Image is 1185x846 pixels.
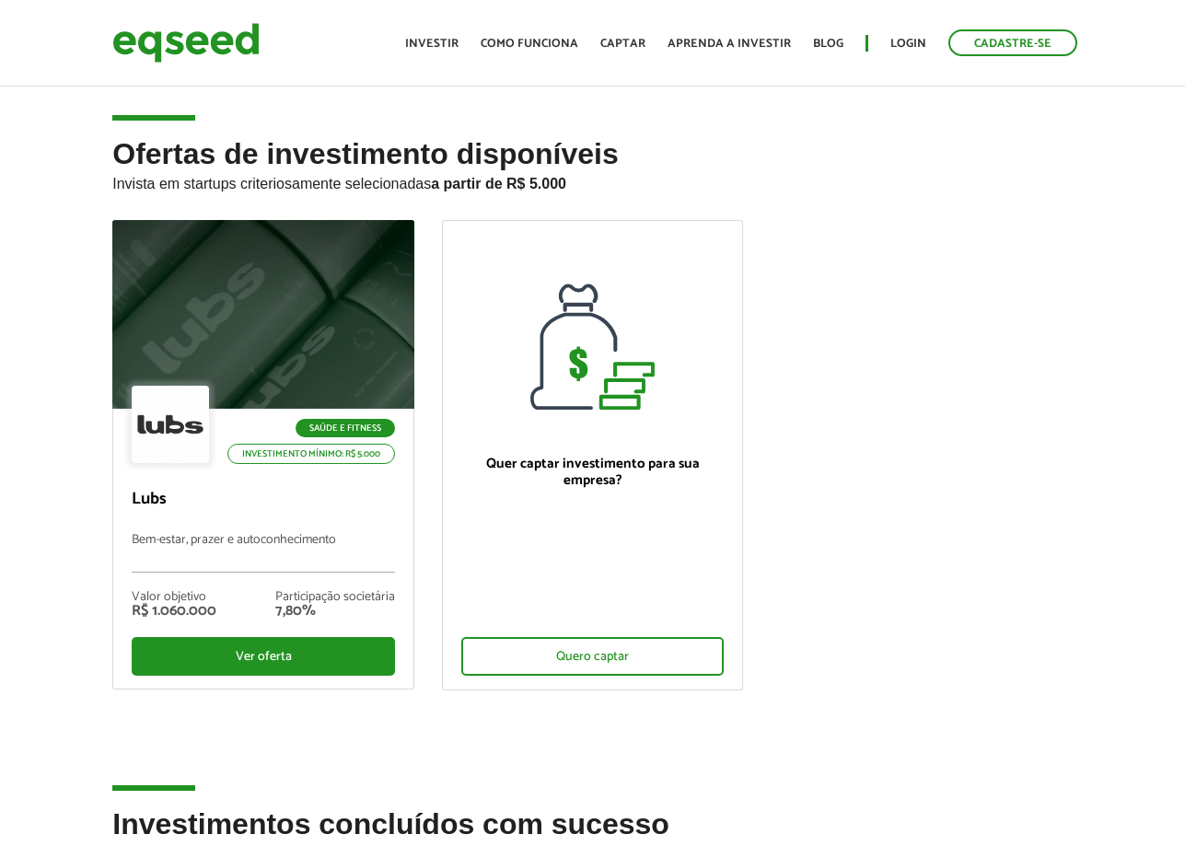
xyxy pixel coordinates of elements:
a: Captar [600,38,645,50]
p: Lubs [132,490,395,510]
a: Quer captar investimento para sua empresa? Quero captar [442,220,744,690]
a: Cadastre-se [948,29,1077,56]
p: Invista em startups criteriosamente selecionadas [112,170,1073,192]
a: Aprenda a investir [668,38,791,50]
img: EqSeed [112,18,260,67]
div: Quero captar [461,637,725,676]
div: Valor objetivo [132,591,216,604]
a: Login [890,38,926,50]
a: Saúde e Fitness Investimento mínimo: R$ 5.000 Lubs Bem-estar, prazer e autoconhecimento Valor obj... [112,220,414,690]
h2: Ofertas de investimento disponíveis [112,138,1073,220]
div: 7,80% [275,604,395,619]
p: Saúde e Fitness [296,419,395,437]
p: Bem-estar, prazer e autoconhecimento [132,533,395,573]
strong: a partir de R$ 5.000 [431,176,566,191]
div: Participação societária [275,591,395,604]
a: Blog [813,38,843,50]
a: Como funciona [481,38,578,50]
a: Investir [405,38,459,50]
div: Ver oferta [132,637,395,676]
p: Quer captar investimento para sua empresa? [461,456,725,489]
p: Investimento mínimo: R$ 5.000 [227,444,395,464]
div: R$ 1.060.000 [132,604,216,619]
